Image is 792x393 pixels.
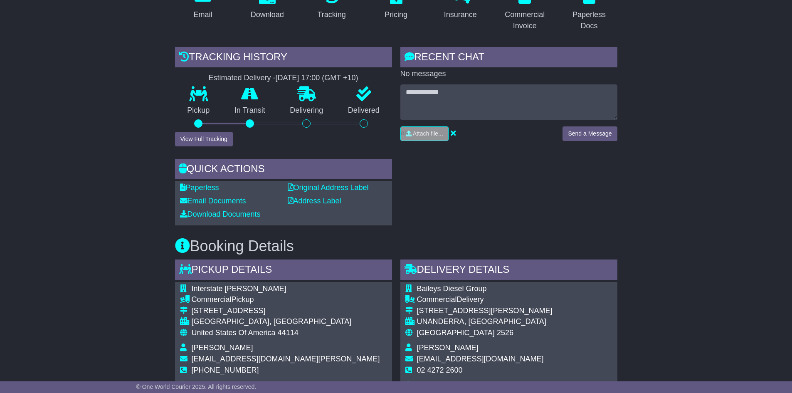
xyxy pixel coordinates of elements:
[400,260,617,282] div: Delivery Details
[563,126,617,141] button: Send a Message
[288,197,341,205] a: Address Label
[175,74,392,83] div: Estimated Delivery -
[136,383,257,390] span: © One World Courier 2025. All rights reserved.
[567,9,612,32] div: Paperless Docs
[417,295,553,304] div: Delivery
[444,9,477,20] div: Insurance
[385,9,407,20] div: Pricing
[175,260,392,282] div: Pickup Details
[175,106,222,115] p: Pickup
[417,284,487,293] span: Baileys Diesel Group
[192,366,259,374] span: [PHONE_NUMBER]
[278,329,299,337] span: 44114
[193,9,212,20] div: Email
[336,106,392,115] p: Delivered
[417,366,463,374] span: 02 4272 2600
[222,106,278,115] p: In Transit
[276,74,358,83] div: [DATE] 17:00 (GMT +10)
[192,317,380,326] div: [GEOGRAPHIC_DATA], [GEOGRAPHIC_DATA]
[180,197,246,205] a: Email Documents
[400,47,617,69] div: RECENT CHAT
[417,329,495,337] span: [GEOGRAPHIC_DATA]
[502,9,548,32] div: Commercial Invoice
[400,69,617,79] p: No messages
[192,355,380,363] span: [EMAIL_ADDRESS][DOMAIN_NAME][PERSON_NAME]
[180,210,261,218] a: Download Documents
[192,295,232,304] span: Commercial
[192,284,286,293] span: Interstate [PERSON_NAME]
[251,9,284,20] div: Download
[192,344,253,352] span: [PERSON_NAME]
[175,132,233,146] button: View Full Tracking
[497,329,513,337] span: 2526
[192,306,380,316] div: [STREET_ADDRESS]
[192,295,380,304] div: Pickup
[175,159,392,181] div: Quick Actions
[417,317,553,326] div: UNANDERRA, [GEOGRAPHIC_DATA]
[417,355,544,363] span: [EMAIL_ADDRESS][DOMAIN_NAME]
[417,344,479,352] span: [PERSON_NAME]
[192,329,276,337] span: United States Of America
[175,238,617,255] h3: Booking Details
[175,47,392,69] div: Tracking history
[317,9,345,20] div: Tracking
[417,306,553,316] div: [STREET_ADDRESS][PERSON_NAME]
[278,106,336,115] p: Delivering
[417,295,457,304] span: Commercial
[288,183,369,192] a: Original Address Label
[180,183,219,192] a: Paperless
